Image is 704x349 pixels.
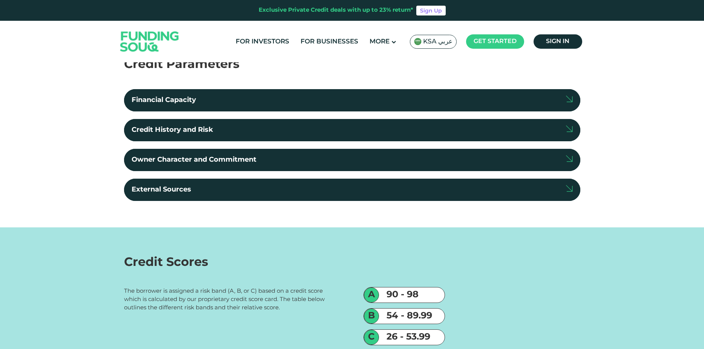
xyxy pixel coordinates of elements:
[534,34,582,49] a: Sign in
[546,39,569,44] span: Sign in
[566,96,572,102] img: arrow up
[259,6,413,15] div: Exclusive Private Credit deals with up to 23% return*
[132,155,256,165] div: Owner Character and Commitment
[113,23,187,61] img: Logo
[124,287,341,312] div: The borrower is assigned a risk band (A, B, or C) based on a credit score which is calculated by ...
[379,288,445,302] div: 90 - 98
[566,155,572,162] img: arrow right
[364,330,379,345] div: C
[364,287,379,303] div: A
[364,309,379,324] div: B
[132,125,213,135] div: Credit History and Risk
[416,6,446,15] a: Sign Up
[299,36,360,48] a: For Businesses
[423,37,452,46] span: KSA عربي
[124,254,580,272] div: Credit Scores
[474,39,517,44] span: Get started
[566,125,572,132] img: arrow right
[379,330,445,344] div: 26 - 53.99
[370,39,390,45] span: More
[124,56,580,74] div: Credit Parameters
[566,185,572,192] img: arrow up
[379,309,445,323] div: 54 - 89.99
[414,38,422,45] img: SA Flag
[132,185,191,195] div: External Sources
[234,36,291,48] a: For Investors
[132,95,196,105] div: Financial Capacity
